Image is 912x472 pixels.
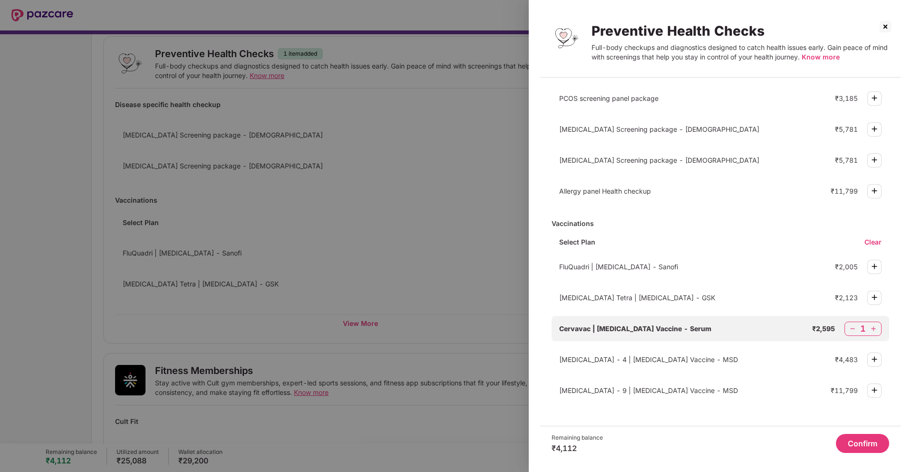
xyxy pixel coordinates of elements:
[559,187,651,195] span: Allergy panel Health checkup
[848,324,857,334] img: svg+xml;base64,PHN2ZyBpZD0iTWludXMtMzJ4MzIiIHhtbG5zPSJodHRwOi8vd3d3LnczLm9yZy8yMDAwL3N2ZyIgd2lkdG...
[812,324,835,333] div: ₹2,595
[831,386,858,394] div: ₹11,799
[869,154,880,166] img: svg+xml;base64,PHN2ZyBpZD0iUGx1cy0zMngzMiIgeG1sbnM9Imh0dHA6Ly93d3cudzMub3JnLzIwMDAvc3ZnIiB3aWR0aD...
[552,443,603,453] div: ₹4,112
[592,23,889,39] div: Preventive Health Checks
[864,237,889,246] div: Clear
[836,434,889,453] button: Confirm
[835,156,858,164] div: ₹5,781
[869,92,880,104] img: svg+xml;base64,PHN2ZyBpZD0iUGx1cy0zMngzMiIgeG1sbnM9Imh0dHA6Ly93d3cudzMub3JnLzIwMDAvc3ZnIiB3aWR0aD...
[831,187,858,195] div: ₹11,799
[552,23,582,53] img: Preventive Health Checks
[559,263,678,271] span: FluQuadri | [MEDICAL_DATA] - Sanofi
[869,292,880,303] img: svg+xml;base64,PHN2ZyBpZD0iUGx1cy0zMngzMiIgeG1sbnM9Imh0dHA6Ly93d3cudzMub3JnLzIwMDAvc3ZnIiB3aWR0aD...
[835,355,858,364] div: ₹4,483
[869,123,880,135] img: svg+xml;base64,PHN2ZyBpZD0iUGx1cy0zMngzMiIgeG1sbnM9Imh0dHA6Ly93d3cudzMub3JnLzIwMDAvc3ZnIiB3aWR0aD...
[835,294,858,302] div: ₹2,123
[878,19,893,34] img: svg+xml;base64,PHN2ZyBpZD0iQ3Jvc3MtMzJ4MzIiIHhtbG5zPSJodHRwOi8vd3d3LnczLm9yZy8yMDAwL3N2ZyIgd2lkdG...
[869,185,880,197] img: svg+xml;base64,PHN2ZyBpZD0iUGx1cy0zMngzMiIgeG1sbnM9Imh0dHA6Ly93d3cudzMub3JnLzIwMDAvc3ZnIiB3aWR0aD...
[869,384,880,396] img: svg+xml;base64,PHN2ZyBpZD0iUGx1cy0zMngzMiIgeG1sbnM9Imh0dHA6Ly93d3cudzMub3JnLzIwMDAvc3ZnIiB3aWR0aD...
[559,355,738,364] span: [MEDICAL_DATA] - 4 | [MEDICAL_DATA] Vaccine - MSD
[869,354,880,365] img: svg+xml;base64,PHN2ZyBpZD0iUGx1cy0zMngzMiIgeG1sbnM9Imh0dHA6Ly93d3cudzMub3JnLzIwMDAvc3ZnIiB3aWR0aD...
[552,434,603,442] div: Remaining balance
[559,294,715,302] span: [MEDICAL_DATA] Tetra | [MEDICAL_DATA] - GSK
[559,386,738,394] span: [MEDICAL_DATA] - 9 | [MEDICAL_DATA] Vaccine - MSD
[802,53,840,61] span: Know more
[835,125,858,133] div: ₹5,781
[860,323,866,334] div: 1
[835,263,858,271] div: ₹2,005
[552,215,889,232] div: Vaccinations
[559,324,711,333] span: Cervavac | [MEDICAL_DATA] Vaccine - Serum
[869,324,878,334] img: svg+xml;base64,PHN2ZyBpZD0iUGx1cy0zMngzMiIgeG1sbnM9Imh0dHA6Ly93d3cudzMub3JnLzIwMDAvc3ZnIiB3aWR0aD...
[552,237,603,254] div: Select Plan
[835,94,858,102] div: ₹3,185
[592,43,889,62] div: Full-body checkups and diagnostics designed to catch health issues early. Gain peace of mind with...
[559,94,659,102] span: PCOS screening panel package
[559,125,759,133] span: [MEDICAL_DATA] Screening package - [DEMOGRAPHIC_DATA]
[869,261,880,272] img: svg+xml;base64,PHN2ZyBpZD0iUGx1cy0zMngzMiIgeG1sbnM9Imh0dHA6Ly93d3cudzMub3JnLzIwMDAvc3ZnIiB3aWR0aD...
[559,156,759,164] span: [MEDICAL_DATA] Screening package - [DEMOGRAPHIC_DATA]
